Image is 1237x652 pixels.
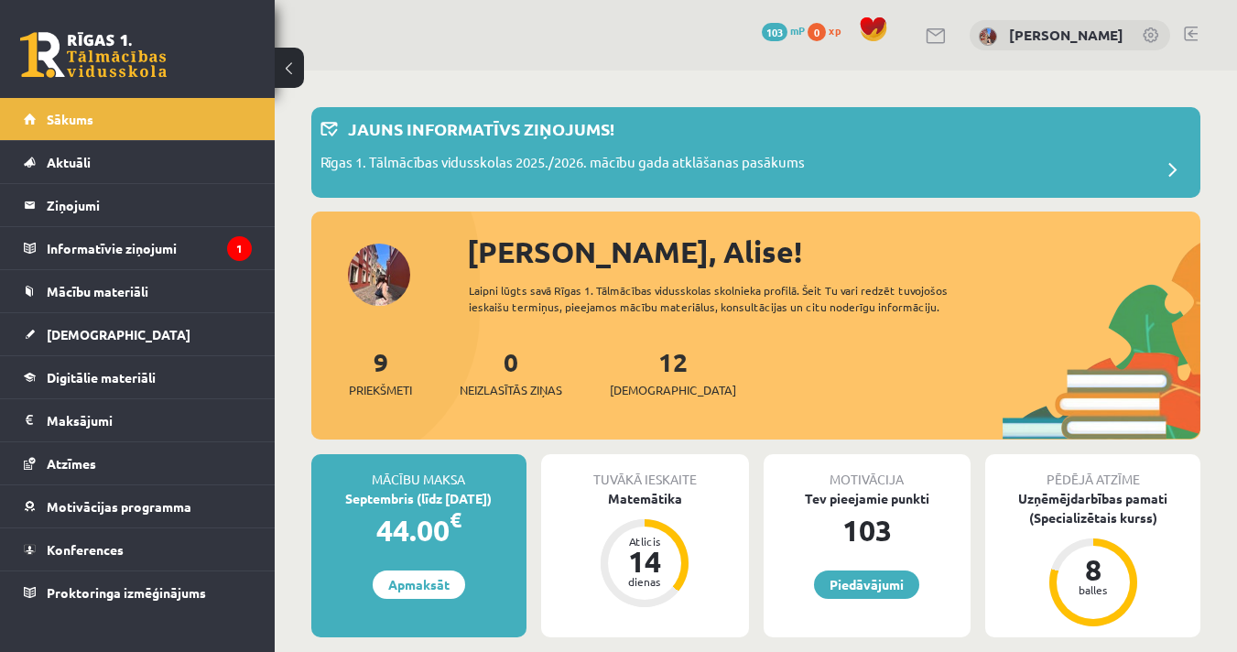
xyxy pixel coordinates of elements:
span: Atzīmes [47,455,96,472]
a: Maksājumi [24,399,252,441]
a: [PERSON_NAME] [1009,26,1123,44]
div: Septembris (līdz [DATE]) [311,489,526,508]
div: Atlicis [617,536,672,547]
div: balles [1066,584,1121,595]
a: Proktoringa izmēģinājums [24,571,252,614]
span: Priekšmeti [349,381,412,399]
div: Laipni lūgts savā Rīgas 1. Tālmācības vidusskolas skolnieka profilā. Šeit Tu vari redzēt tuvojošo... [469,282,1003,315]
a: Piedāvājumi [814,570,919,599]
div: dienas [617,576,672,587]
a: 0 xp [808,23,850,38]
a: Ziņojumi [24,184,252,226]
span: € [450,506,461,533]
a: Atzīmes [24,442,252,484]
p: Jauns informatīvs ziņojums! [348,116,614,141]
a: Matemātika Atlicis 14 dienas [541,489,749,610]
span: Proktoringa izmēģinājums [47,584,206,601]
a: 12[DEMOGRAPHIC_DATA] [610,345,736,399]
span: [DEMOGRAPHIC_DATA] [610,381,736,399]
legend: Maksājumi [47,399,252,441]
legend: Ziņojumi [47,184,252,226]
div: Tev pieejamie punkti [764,489,971,508]
a: Mācību materiāli [24,270,252,312]
div: Pēdējā atzīme [985,454,1200,489]
a: Sākums [24,98,252,140]
div: [PERSON_NAME], Alise! [467,230,1200,274]
p: Rīgas 1. Tālmācības vidusskolas 2025./2026. mācību gada atklāšanas pasākums [320,152,805,178]
a: Informatīvie ziņojumi1 [24,227,252,269]
span: 0 [808,23,826,41]
span: Mācību materiāli [47,283,148,299]
legend: Informatīvie ziņojumi [47,227,252,269]
span: Aktuāli [47,154,91,170]
span: Sākums [47,111,93,127]
a: [DEMOGRAPHIC_DATA] [24,313,252,355]
i: 1 [227,236,252,261]
img: Alise Veženkova [979,27,997,46]
a: Rīgas 1. Tālmācības vidusskola [20,32,167,78]
span: xp [829,23,841,38]
span: 103 [762,23,787,41]
a: 9Priekšmeti [349,345,412,399]
div: Motivācija [764,454,971,489]
span: Motivācijas programma [47,498,191,515]
span: Konferences [47,541,124,558]
div: Tuvākā ieskaite [541,454,749,489]
a: Apmaksāt [373,570,465,599]
span: Neizlasītās ziņas [460,381,562,399]
span: mP [790,23,805,38]
span: [DEMOGRAPHIC_DATA] [47,326,190,342]
div: 8 [1066,555,1121,584]
a: Jauns informatīvs ziņojums! Rīgas 1. Tālmācības vidusskolas 2025./2026. mācību gada atklāšanas pa... [320,116,1191,189]
a: 103 mP [762,23,805,38]
div: Matemātika [541,489,749,508]
div: 44.00 [311,508,526,552]
div: Uzņēmējdarbības pamati (Specializētais kurss) [985,489,1200,527]
a: Digitālie materiāli [24,356,252,398]
span: Digitālie materiāli [47,369,156,386]
a: Uzņēmējdarbības pamati (Specializētais kurss) 8 balles [985,489,1200,629]
a: 0Neizlasītās ziņas [460,345,562,399]
a: Motivācijas programma [24,485,252,527]
a: Konferences [24,528,252,570]
div: Mācību maksa [311,454,526,489]
div: 14 [617,547,672,576]
a: Aktuāli [24,141,252,183]
div: 103 [764,508,971,552]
